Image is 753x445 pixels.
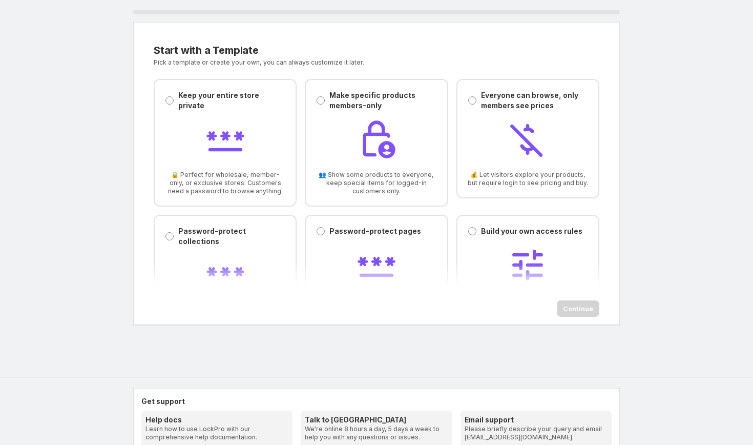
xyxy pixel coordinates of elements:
[305,425,448,441] p: We're online 8 hours a day, 5 days a week to help you with any questions or issues.
[205,255,246,296] img: Password-protect collections
[145,425,288,441] p: Learn how to use LockPro with our comprehensive help documentation.
[507,245,548,286] img: Build your own access rules
[481,226,582,236] p: Build your own access rules
[178,90,285,111] p: Keep your entire store private
[141,396,612,407] h2: Get support
[145,415,288,425] h3: Help docs
[205,119,246,160] img: Keep your entire store private
[305,415,448,425] h3: Talk to [GEOGRAPHIC_DATA]
[465,425,608,441] p: Please briefly describe your query and email [EMAIL_ADDRESS][DOMAIN_NAME].
[165,171,285,195] span: 🔒 Perfect for wholesale, member-only, or exclusive stores. Customers need a password to browse an...
[507,119,548,160] img: Everyone can browse, only members see prices
[356,245,397,286] img: Password-protect pages
[329,90,436,111] p: Make specific products members-only
[465,415,608,425] h3: Email support
[316,171,436,195] span: 👥 Show some products to everyone, keep special items for logged-in customers only.
[154,44,259,56] span: Start with a Template
[356,119,397,160] img: Make specific products members-only
[178,226,285,247] p: Password-protect collections
[329,226,421,236] p: Password-protect pages
[154,58,478,67] p: Pick a template or create your own, you can always customize it later.
[468,171,588,187] span: 💰 Let visitors explore your products, but require login to see pricing and buy.
[481,90,588,111] p: Everyone can browse, only members see prices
